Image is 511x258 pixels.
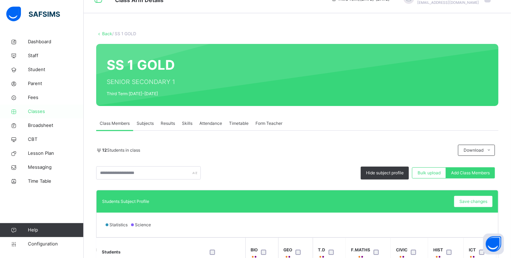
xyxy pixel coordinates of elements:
span: HIST [434,247,443,253]
span: GEO [284,247,292,253]
b: 12 [102,147,107,153]
span: Save changes [459,198,487,205]
span: / SS 1 GOLD [112,31,136,36]
span: Configuration [28,241,83,248]
span: Skills [182,120,192,127]
span: Timetable [229,120,249,127]
span: Time Table [28,178,84,185]
span: Statistics [109,222,128,227]
span: Form Teacher [255,120,282,127]
span: Students Subject Profile [102,199,149,204]
span: Help [28,227,83,234]
span: Results [161,120,175,127]
span: Lesson Plan [28,150,84,157]
span: Student [28,66,84,73]
span: Add Class Members [451,170,490,176]
span: [EMAIL_ADDRESS][DOMAIN_NAME] [418,0,479,5]
span: CBT [28,136,84,143]
button: Open asap [483,234,504,255]
span: ICT [469,247,476,253]
span: Bulk upload [418,170,441,176]
span: BIO [251,247,258,253]
span: Classes [28,108,84,115]
span: Download [464,147,483,153]
span: Parent [28,80,84,87]
span: Subjects [137,120,154,127]
img: safsims [6,7,60,21]
span: Hide subject profile [366,170,404,176]
span: Messaging [28,164,84,171]
span: Broadsheet [28,122,84,129]
span: T.D [318,247,326,253]
span: Staff [28,52,84,59]
span: Science [135,222,151,227]
span: CIVIC [396,247,408,253]
span: Students in class [102,147,140,153]
span: Class Members [100,120,130,127]
span: Attendance [199,120,222,127]
a: Back [102,31,112,36]
span: Dashboard [28,38,84,45]
span: F.MATHS [351,247,371,253]
span: Fees [28,94,84,101]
